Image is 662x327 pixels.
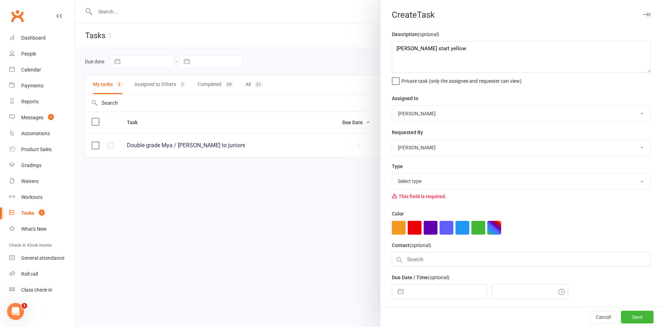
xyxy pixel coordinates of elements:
[39,210,45,216] span: 2
[392,190,651,203] div: This field is required.
[21,147,52,152] div: Product Sales
[9,46,75,62] a: People
[8,7,26,25] a: Clubworx
[21,83,43,88] div: Payments
[21,67,41,73] div: Calendar
[21,210,34,216] div: Tasks
[21,115,43,120] div: Messages
[9,110,75,126] a: Messages 1
[381,10,662,20] div: Create Task
[621,311,654,323] button: Save
[590,311,617,323] button: Cancel
[9,142,75,157] a: Product Sales
[21,178,39,184] div: Waivers
[9,221,75,237] a: What's New
[401,76,522,84] span: Private task (only the assignee and requester can view)
[428,275,449,280] small: (optional)
[392,128,423,136] label: Requested By
[9,189,75,205] a: Workouts
[392,210,404,218] label: Color
[392,162,403,170] label: Type
[21,287,52,293] div: Class check-in
[392,94,418,102] label: Assigned to
[48,114,54,120] span: 1
[9,282,75,298] a: Class kiosk mode
[21,162,41,168] div: Gradings
[392,241,431,249] label: Contact
[21,131,50,136] div: Automations
[9,30,75,46] a: Dashboard
[9,126,75,142] a: Automations
[22,303,27,309] span: 1
[9,173,75,189] a: Waivers
[21,271,38,277] div: Roll call
[9,62,75,78] a: Calendar
[392,30,439,38] label: Description
[9,78,75,94] a: Payments
[392,274,449,281] label: Due Date / Time
[9,250,75,266] a: General attendance kiosk mode
[9,205,75,221] a: Tasks 2
[21,99,39,104] div: Reports
[21,35,46,41] div: Dashboard
[21,194,42,200] div: Workouts
[9,157,75,173] a: Gradings
[9,266,75,282] a: Roll call
[21,51,36,57] div: People
[410,242,431,248] small: (optional)
[21,226,47,232] div: What's New
[7,303,24,320] iframe: Intercom live chat
[392,306,433,314] label: Email preferences
[21,255,64,261] div: General attendance
[9,94,75,110] a: Reports
[392,252,651,267] input: Search
[418,31,439,37] small: (optional)
[392,41,651,73] textarea: [PERSON_NAME] start yellow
